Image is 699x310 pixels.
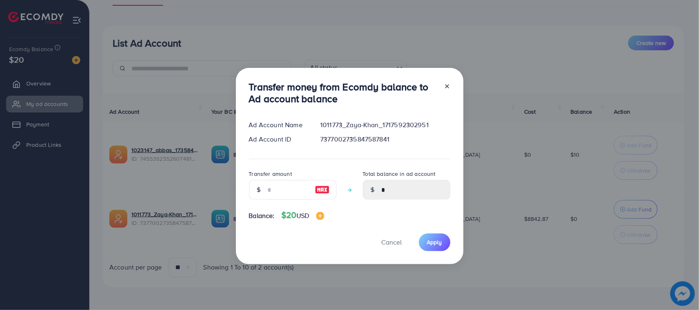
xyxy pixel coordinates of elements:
[249,211,275,220] span: Balance:
[363,170,436,178] label: Total balance in ad account
[314,135,457,144] div: 7377002735847587841
[316,212,324,220] img: image
[419,234,450,251] button: Apply
[427,238,442,246] span: Apply
[281,210,324,220] h4: $20
[371,234,412,251] button: Cancel
[296,211,309,220] span: USD
[249,81,437,105] h3: Transfer money from Ecomdy balance to Ad account balance
[249,170,292,178] label: Transfer amount
[314,120,457,130] div: 1011773_Zaya-Khan_1717592302951
[315,185,330,195] img: image
[242,135,314,144] div: Ad Account ID
[242,120,314,130] div: Ad Account Name
[382,238,402,247] span: Cancel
